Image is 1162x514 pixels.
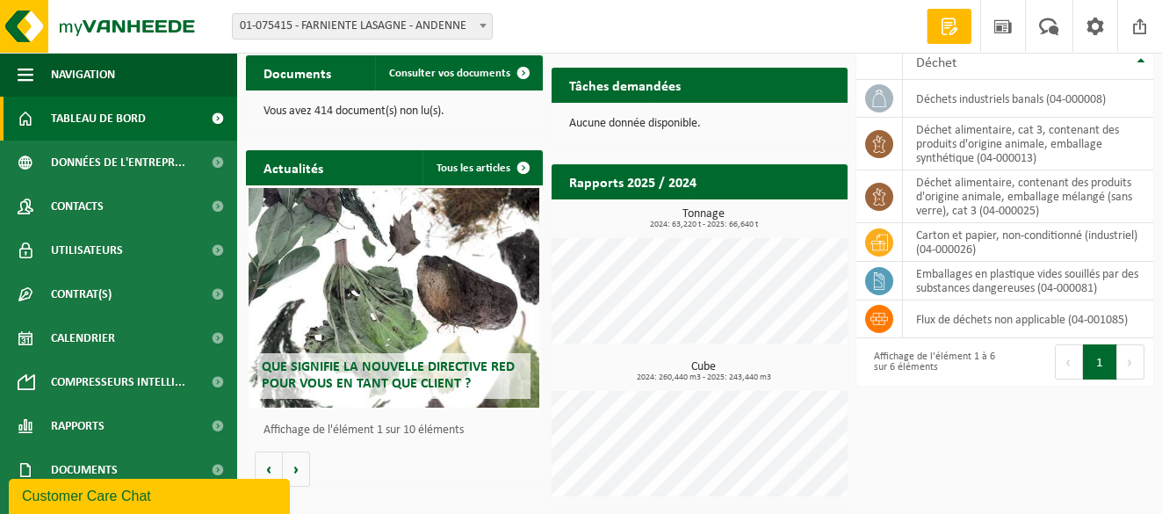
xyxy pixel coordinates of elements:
a: Tous les articles [422,150,541,185]
span: 2024: 260,440 m3 - 2025: 243,440 m3 [560,373,848,382]
iframe: chat widget [9,475,293,514]
span: Données de l'entrepr... [51,141,185,185]
span: Navigation [51,53,115,97]
td: flux de déchets non applicable (04-001085) [903,300,1153,338]
span: 01-075415 - FARNIENTE LASAGNE - ANDENNE [232,13,493,40]
h2: Rapports 2025 / 2024 [552,164,714,199]
button: 1 [1083,344,1117,380]
span: Contacts [51,185,104,228]
span: Déchet [916,56,956,70]
td: carton et papier, non-conditionné (industriel) (04-000026) [903,223,1153,262]
a: Consulter les rapports [695,199,846,234]
a: Que signifie la nouvelle directive RED pour vous en tant que client ? [249,188,539,408]
span: Tableau de bord [51,97,146,141]
p: Vous avez 414 document(s) non lu(s). [263,105,525,118]
h3: Tonnage [560,208,848,229]
span: 01-075415 - FARNIENTE LASAGNE - ANDENNE [233,14,492,39]
div: Affichage de l'élément 1 à 6 sur 6 éléments [865,343,996,381]
span: Que signifie la nouvelle directive RED pour vous en tant que client ? [262,360,515,391]
h2: Tâches demandées [552,68,698,102]
button: Previous [1055,344,1083,380]
h3: Cube [560,361,848,382]
h2: Actualités [246,150,341,185]
p: Aucune donnée disponible. [569,118,831,130]
h2: Documents [246,55,349,90]
span: Calendrier [51,316,115,360]
button: Volgende [283,452,310,487]
span: 2024: 63,220 t - 2025: 66,640 t [560,221,848,229]
span: Compresseurs intelli... [51,360,185,404]
span: Utilisateurs [51,228,123,272]
span: Consulter vos documents [389,68,510,79]
td: déchets industriels banals (04-000008) [903,80,1153,118]
span: Contrat(s) [51,272,112,316]
td: emballages en plastique vides souillés par des substances dangereuses (04-000081) [903,262,1153,300]
td: déchet alimentaire, cat 3, contenant des produits d'origine animale, emballage synthétique (04-00... [903,118,1153,170]
td: déchet alimentaire, contenant des produits d'origine animale, emballage mélangé (sans verre), cat... [903,170,1153,223]
button: Vorige [255,452,283,487]
span: Documents [51,448,118,492]
p: Affichage de l'élément 1 sur 10 éléments [263,424,534,437]
a: Consulter vos documents [375,55,541,90]
span: Rapports [51,404,105,448]
button: Next [1117,344,1144,380]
